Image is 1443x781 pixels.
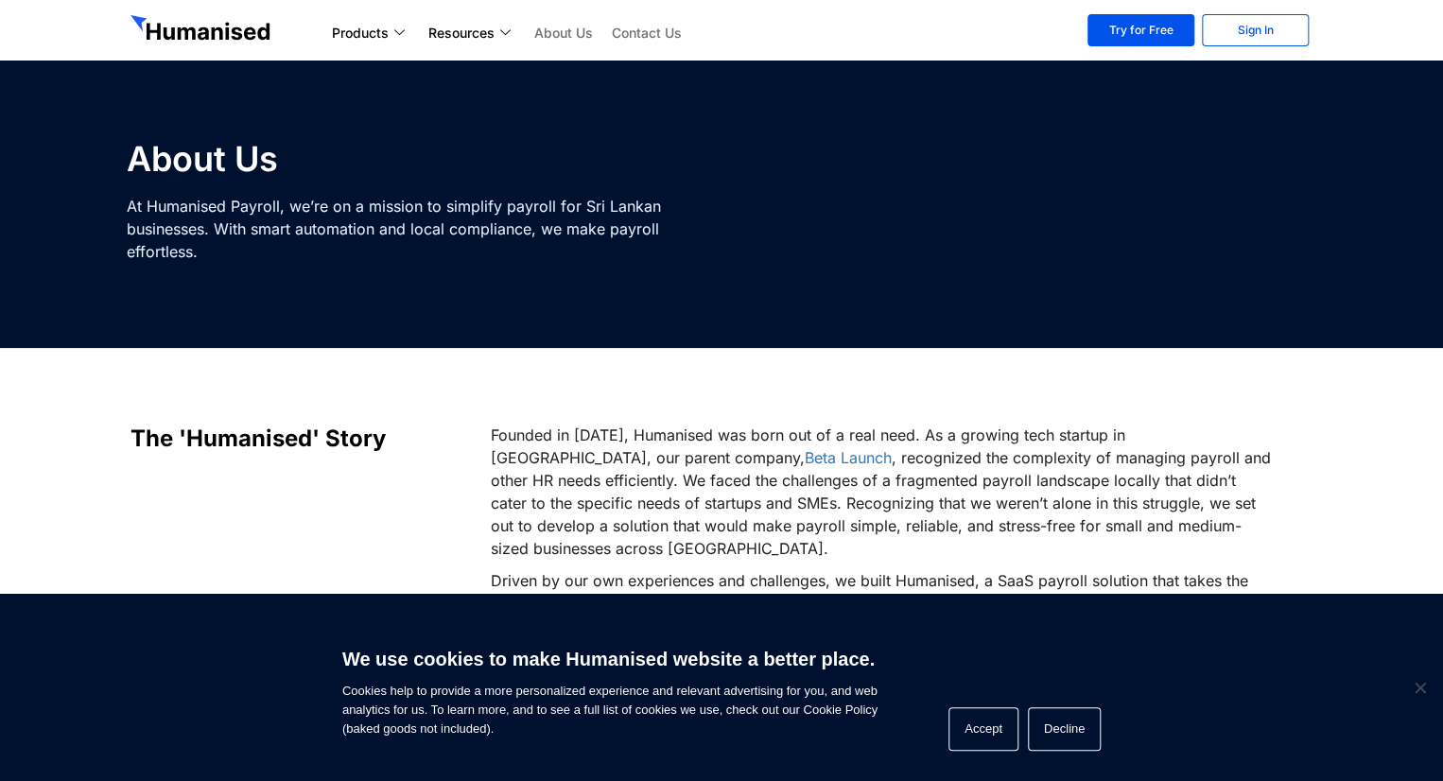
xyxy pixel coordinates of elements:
a: Beta Launch [805,448,892,467]
img: GetHumanised Logo [130,15,274,45]
span: Decline [1410,678,1429,697]
a: Resources [419,22,525,44]
span: Cookies help to provide a more personalized experience and relevant advertising for you, and web ... [342,636,878,738]
h2: The 'Humanised' Story [130,424,472,454]
button: Accept [948,707,1018,751]
a: Sign In [1202,14,1309,46]
p: Driven by our own experiences and challenges, we built Humanised, a SaaS payroll solution that ta... [491,569,1275,615]
a: About Us [525,22,602,44]
a: Try for Free [1087,14,1194,46]
h6: We use cookies to make Humanised website a better place. [342,646,878,672]
a: Contact Us [602,22,691,44]
h1: About Us [127,142,712,176]
button: Decline [1028,707,1101,751]
p: At Humanised Payroll, we’re on a mission to simplify payroll for Sri Lankan businesses. With smar... [127,195,712,263]
p: Founded in [DATE], Humanised was born out of a real need. As a growing tech startup in [GEOGRAPHI... [491,424,1275,560]
a: Products [322,22,419,44]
